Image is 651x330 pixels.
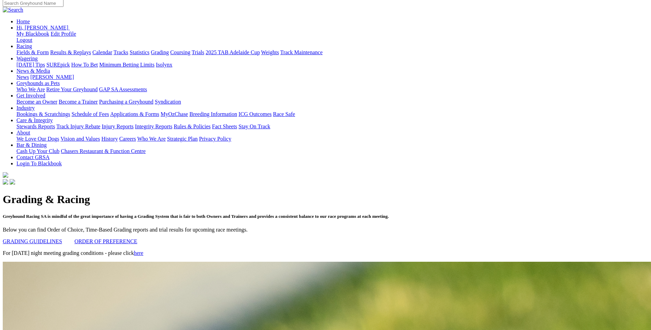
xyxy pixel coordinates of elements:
[16,93,45,98] a: Get Involved
[199,136,231,142] a: Privacy Policy
[16,111,648,117] div: Industry
[16,148,59,154] a: Cash Up Your Club
[3,214,648,219] h5: Greyhound Racing SA is mindful of the great importance of having a Grading System that is fair to...
[135,123,172,129] a: Integrity Reports
[16,130,30,135] a: About
[92,49,112,55] a: Calendar
[16,31,49,37] a: My Blackbook
[3,172,8,178] img: logo-grsa-white.png
[280,49,323,55] a: Track Maintenance
[16,99,648,105] div: Get Involved
[101,136,118,142] a: History
[16,105,35,111] a: Industry
[16,136,648,142] div: About
[16,80,60,86] a: Greyhounds as Pets
[206,49,260,55] a: 2025 TAB Adelaide Cup
[16,25,68,31] span: Hi, [PERSON_NAME]
[174,123,211,129] a: Rules & Policies
[99,62,154,68] a: Minimum Betting Limits
[99,99,153,105] a: Purchasing a Greyhound
[74,238,137,244] a: ORDER OF PREFERENCE
[3,179,8,185] img: facebook.svg
[261,49,279,55] a: Weights
[71,111,109,117] a: Schedule of Fees
[110,111,159,117] a: Applications & Forms
[16,86,45,92] a: Who We Are
[10,179,15,185] img: twitter.svg
[16,25,70,31] a: Hi, [PERSON_NAME]
[3,250,143,256] span: For [DATE] night meeting grading conditions - please click
[50,49,91,55] a: Results & Replays
[99,86,147,92] a: GAP SA Assessments
[16,154,49,160] a: Contact GRSA
[16,31,648,43] div: Hi, [PERSON_NAME]
[16,117,53,123] a: Care & Integrity
[71,62,98,68] a: How To Bet
[239,123,270,129] a: Stay On Track
[51,31,76,37] a: Edit Profile
[16,62,45,68] a: [DATE] Tips
[16,136,59,142] a: We Love Our Dogs
[212,123,237,129] a: Fact Sheets
[16,68,50,74] a: News & Media
[3,227,648,233] p: Below you can find Order of Choice, Time-Based Grading reports and trial results for upcoming rac...
[16,62,648,68] div: Wagering
[155,99,181,105] a: Syndication
[59,99,98,105] a: Become a Trainer
[156,62,172,68] a: Isolynx
[3,193,648,206] h1: Grading & Racing
[16,49,648,56] div: Racing
[189,111,237,117] a: Breeding Information
[170,49,190,55] a: Coursing
[134,250,143,256] a: here
[16,99,57,105] a: Become an Owner
[119,136,136,142] a: Careers
[16,111,70,117] a: Bookings & Scratchings
[16,74,29,80] a: News
[191,49,204,55] a: Trials
[16,142,47,148] a: Bar & Dining
[167,136,198,142] a: Strategic Plan
[16,37,32,43] a: Logout
[46,86,98,92] a: Retire Your Greyhound
[130,49,150,55] a: Statistics
[137,136,166,142] a: Who We Are
[3,238,62,244] a: GRADING GUIDELINES
[60,136,100,142] a: Vision and Values
[273,111,295,117] a: Race Safe
[46,62,70,68] a: SUREpick
[3,7,23,13] img: Search
[16,19,30,24] a: Home
[16,56,38,61] a: Wagering
[239,111,271,117] a: ICG Outcomes
[16,161,62,166] a: Login To Blackbook
[56,123,100,129] a: Track Injury Rebate
[16,123,55,129] a: Stewards Reports
[102,123,133,129] a: Injury Reports
[151,49,169,55] a: Grading
[16,123,648,130] div: Care & Integrity
[16,49,49,55] a: Fields & Form
[16,86,648,93] div: Greyhounds as Pets
[30,74,74,80] a: [PERSON_NAME]
[16,43,32,49] a: Racing
[161,111,188,117] a: MyOzChase
[16,74,648,80] div: News & Media
[61,148,146,154] a: Chasers Restaurant & Function Centre
[114,49,128,55] a: Tracks
[16,148,648,154] div: Bar & Dining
